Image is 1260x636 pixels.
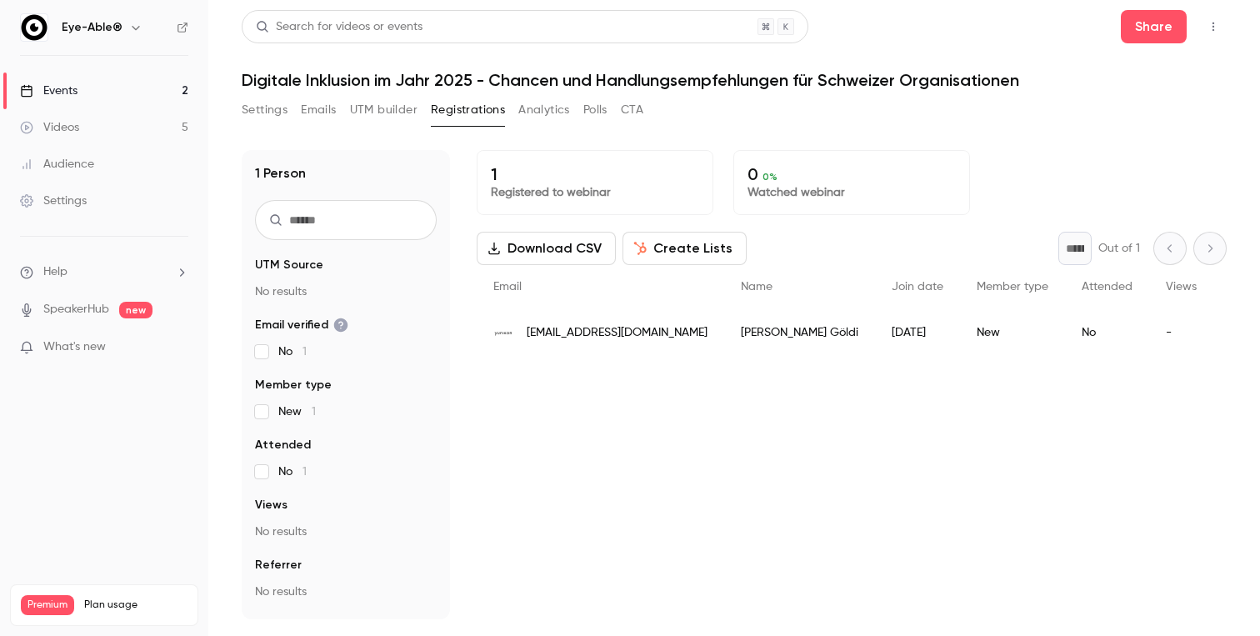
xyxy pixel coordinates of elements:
h1: 1 Person [255,163,306,183]
span: Help [43,263,67,281]
div: [DATE] [875,309,960,356]
span: 0 % [762,171,777,183]
span: Member type [255,377,332,393]
span: [EMAIL_ADDRESS][DOMAIN_NAME] [527,324,707,342]
div: Videos [20,119,79,136]
span: Attended [255,437,311,453]
button: Registrations [431,97,505,123]
span: 1 [302,466,307,478]
button: Download CSV [477,232,616,265]
span: No [278,463,307,480]
div: New [960,309,1065,356]
div: No [1065,309,1149,356]
span: Name [741,281,772,293]
p: Registered to webinar [491,184,699,201]
span: Join date [892,281,943,293]
span: new [119,302,152,318]
img: Eye-Able® [21,14,47,41]
button: UTM builder [350,97,417,123]
div: Settings [20,193,87,209]
p: No results [255,523,437,540]
h1: Digitale Inklusion im Jahr 2025 - Chancen und Handlungsempfehlungen für Schweizer Organisationen [242,70,1227,90]
span: No [278,343,307,360]
span: 1 [302,346,307,358]
div: Audience [20,156,94,173]
iframe: Noticeable Trigger [168,340,188,355]
span: What's new [43,338,106,356]
h6: Eye-Able® [62,19,122,36]
img: yunikon.ch [493,323,513,343]
p: Watched webinar [747,184,956,201]
button: CTA [621,97,643,123]
div: - [1149,309,1213,356]
p: 1 [491,164,699,184]
button: Emails [301,97,336,123]
span: Referrer [255,557,302,573]
span: Email verified [255,317,348,333]
span: Member type [977,281,1048,293]
p: No results [255,283,437,300]
p: No results [255,583,437,600]
p: 0 [747,164,956,184]
span: UTM Source [255,257,323,273]
span: Views [1166,281,1197,293]
div: [PERSON_NAME] Göldi [724,309,875,356]
div: Events [20,83,77,99]
p: Out of 1 [1098,240,1140,257]
button: Create Lists [622,232,747,265]
div: Search for videos or events [256,18,422,36]
span: Attended [1082,281,1132,293]
button: Share [1121,10,1187,43]
span: Views [255,497,287,513]
a: SpeakerHub [43,301,109,318]
span: Plan usage [84,598,187,612]
li: help-dropdown-opener [20,263,188,281]
span: 1 [312,406,316,418]
span: New [278,403,316,420]
button: Polls [583,97,607,123]
button: Settings [242,97,287,123]
button: Analytics [518,97,570,123]
span: Email [493,281,522,293]
section: facet-groups [255,257,437,600]
span: Premium [21,595,74,615]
